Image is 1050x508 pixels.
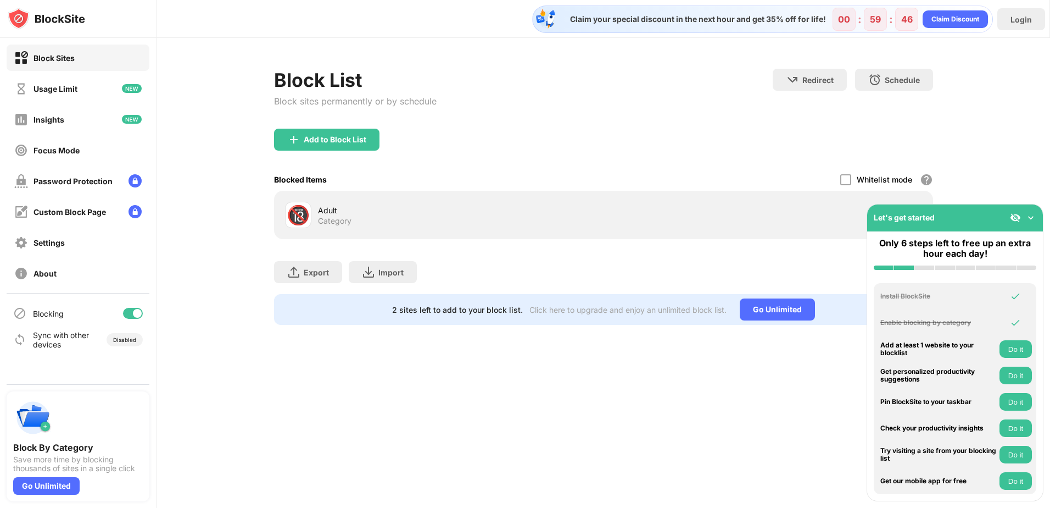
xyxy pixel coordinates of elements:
[880,477,997,485] div: Get our mobile app for free
[122,84,142,93] img: new-icon.svg
[856,10,864,28] div: :
[33,269,57,278] div: About
[999,367,1032,384] button: Do it
[274,175,327,184] div: Blocked Items
[13,455,143,473] div: Save more time by blocking thousands of sites in a single click
[880,341,997,357] div: Add at least 1 website to your blocklist
[13,333,26,346] img: sync-icon.svg
[529,305,727,314] div: Click here to upgrade and enjoy an unlimited block list.
[874,238,1036,259] div: Only 6 steps left to free up an extra hour each day!
[378,268,404,277] div: Import
[33,146,80,155] div: Focus Mode
[999,419,1032,437] button: Do it
[14,205,28,219] img: customize-block-page-off.svg
[33,115,64,124] div: Insights
[113,336,136,343] div: Disabled
[14,174,28,188] img: password-protection-off.svg
[999,393,1032,411] button: Do it
[838,14,850,25] div: 00
[129,174,142,187] img: lock-menu.svg
[999,340,1032,358] button: Do it
[887,10,895,28] div: :
[14,236,28,250] img: settings-off.svg
[274,96,437,107] div: Block sites permanently or by schedule
[33,84,77,93] div: Usage Limit
[392,305,523,314] div: 2 sites left to add to your block list.
[13,398,53,438] img: push-categories.svg
[1010,291,1021,302] img: omni-check.svg
[999,472,1032,490] button: Do it
[33,330,90,349] div: Sync with other devices
[1010,212,1021,223] img: eye-not-visible.svg
[1025,212,1036,223] img: omni-setup-toggle.svg
[740,299,815,321] div: Go Unlimited
[802,75,834,85] div: Redirect
[1010,15,1032,24] div: Login
[129,205,142,218] img: lock-menu.svg
[999,446,1032,463] button: Do it
[563,14,826,24] div: Claim your special discount in the next hour and get 35% off for life!
[33,207,106,217] div: Custom Block Page
[304,135,366,144] div: Add to Block List
[880,319,997,327] div: Enable blocking by category
[14,143,28,157] img: focus-off.svg
[14,82,28,96] img: time-usage-off.svg
[13,477,80,495] div: Go Unlimited
[880,424,997,432] div: Check your productivity insights
[14,113,28,126] img: insights-off.svg
[14,267,28,280] img: about-off.svg
[931,14,979,25] div: Claim Discount
[535,8,557,30] img: specialOfferDiscount.svg
[880,447,997,463] div: Try visiting a site from your blocking list
[857,175,912,184] div: Whitelist mode
[33,238,65,247] div: Settings
[274,69,437,91] div: Block List
[318,216,351,226] div: Category
[1010,317,1021,328] img: omni-check.svg
[870,14,881,25] div: 59
[880,368,997,384] div: Get personalized productivity suggestions
[8,8,85,30] img: logo-blocksite.svg
[33,309,64,318] div: Blocking
[304,268,329,277] div: Export
[885,75,920,85] div: Schedule
[14,51,28,65] img: block-on.svg
[880,292,997,300] div: Install BlockSite
[33,53,75,63] div: Block Sites
[901,14,913,25] div: 46
[874,213,935,222] div: Let's get started
[13,307,26,320] img: blocking-icon.svg
[33,176,113,186] div: Password Protection
[13,442,143,453] div: Block By Category
[287,204,310,227] div: 🔞
[318,205,604,216] div: Adult
[880,398,997,406] div: Pin BlockSite to your taskbar
[122,115,142,124] img: new-icon.svg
